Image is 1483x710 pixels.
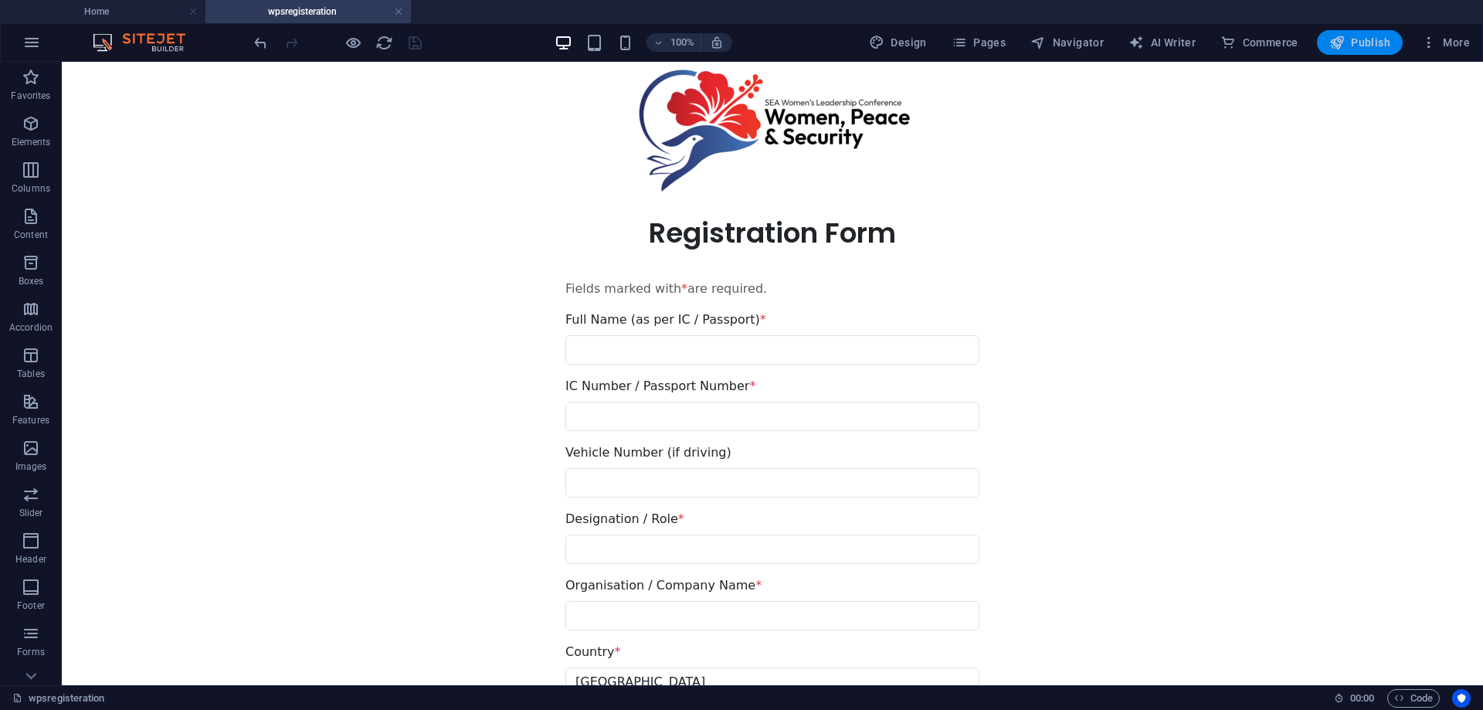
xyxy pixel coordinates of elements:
p: Content [14,229,48,241]
span: AI Writer [1128,35,1196,50]
span: 00 00 [1350,689,1374,708]
p: Elements [12,136,51,148]
span: Commerce [1220,35,1298,50]
p: Accordion [9,321,53,334]
a: Click to cancel selection. Double-click to open Pages [12,689,105,708]
p: Features [12,414,49,426]
p: Boxes [19,275,44,287]
i: Reload page [375,34,393,52]
button: More [1415,30,1476,55]
p: Footer [17,600,45,612]
p: Favorites [11,90,50,102]
button: Publish [1317,30,1403,55]
button: undo [251,33,270,52]
i: Undo: Change HTML (Ctrl+Z) [252,34,270,52]
button: Usercentrics [1452,689,1471,708]
p: Header [15,553,46,566]
h6: Session time [1334,689,1375,708]
p: Tables [17,368,45,380]
span: : [1361,692,1363,704]
button: Pages [945,30,1012,55]
img: Editor Logo [89,33,205,52]
span: Code [1394,689,1433,708]
div: Design (Ctrl+Alt+Y) [863,30,933,55]
button: Navigator [1024,30,1110,55]
p: Images [15,460,47,473]
button: AI Writer [1122,30,1202,55]
button: Design [863,30,933,55]
span: More [1421,35,1470,50]
button: Commerce [1214,30,1305,55]
span: Publish [1329,35,1390,50]
h4: wpsregisteration [205,3,411,20]
h6: 100% [670,33,694,52]
button: reload [375,33,393,52]
p: Slider [19,507,43,519]
span: Design [869,35,927,50]
i: On resize automatically adjust zoom level to fit chosen device. [710,36,724,49]
button: Click here to leave preview mode and continue editing [344,33,362,52]
button: 100% [646,33,701,52]
button: Code [1387,689,1440,708]
span: Navigator [1030,35,1104,50]
span: Pages [952,35,1006,50]
p: Columns [12,182,50,195]
p: Forms [17,646,45,658]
